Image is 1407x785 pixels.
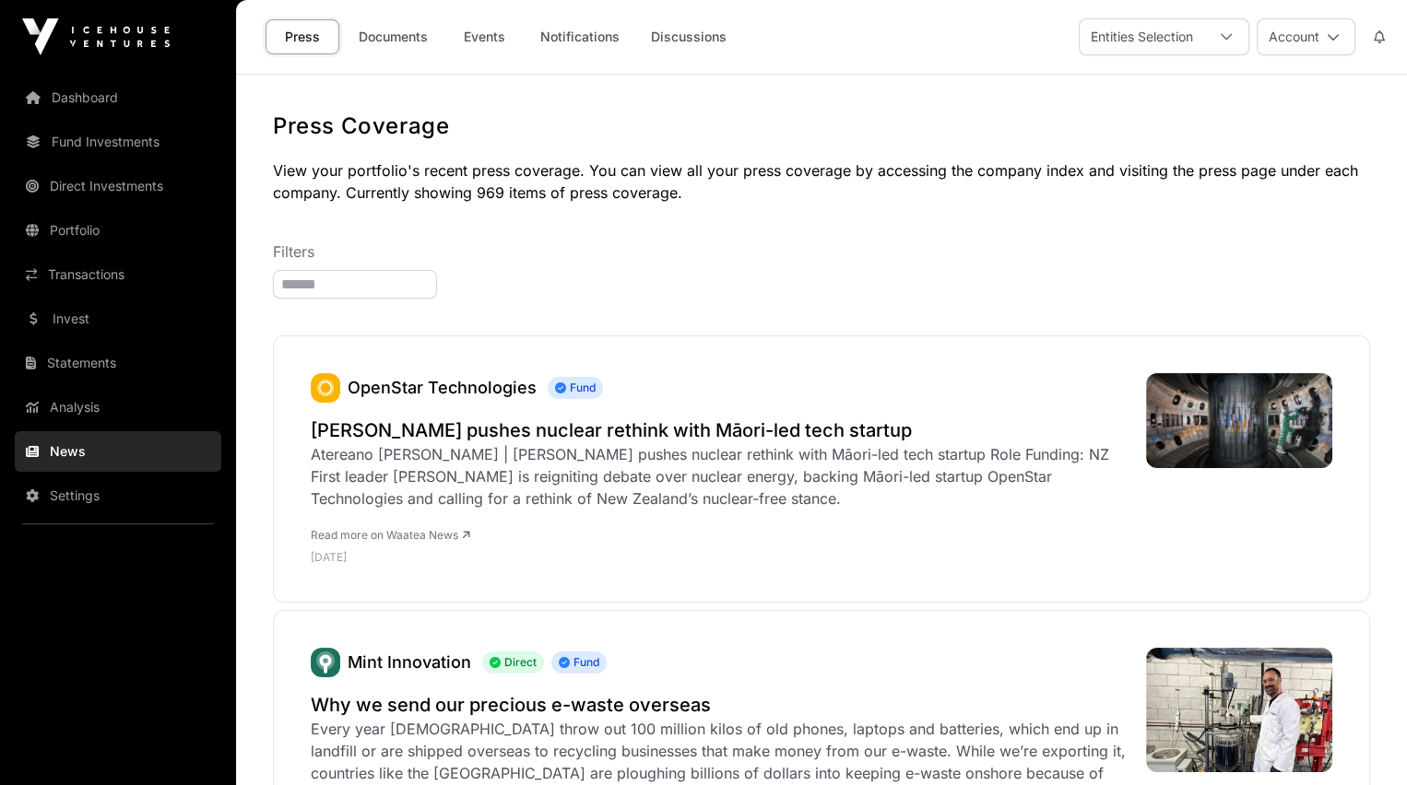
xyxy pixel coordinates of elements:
a: News [15,431,221,472]
button: Account [1257,18,1355,55]
a: [PERSON_NAME] pushes nuclear rethink with Māori-led tech startup [311,417,1128,443]
p: View your portfolio's recent press coverage. You can view all your press coverage by accessing th... [273,159,1370,204]
img: thumbnail_IMG_0015-e1756688335121.jpg [1146,648,1332,772]
a: Discussions [639,19,739,54]
a: Invest [15,299,221,339]
h1: Press Coverage [273,111,1370,141]
iframe: Chat Widget [1315,697,1407,785]
a: OpenStar Technologies [311,373,340,403]
span: Direct [482,651,544,674]
div: Atereano [PERSON_NAME] | [PERSON_NAME] pushes nuclear rethink with Māori-led tech startup Role Fu... [311,443,1128,510]
a: Analysis [15,387,221,428]
a: Direct Investments [15,166,221,206]
a: Statements [15,343,221,383]
p: [DATE] [311,550,1128,565]
a: Read more on Waatea News [311,528,470,542]
a: Dashboard [15,77,221,118]
a: Mint Innovation [348,652,471,672]
span: Fund [551,651,607,674]
a: Transactions [15,254,221,295]
img: Winston-Peters-pushes-nuclear-rethink-with-Maori-led-tech-startup.jpg [1146,373,1332,468]
a: OpenStar Technologies [348,378,537,397]
span: Fund [548,377,603,399]
a: Why we send our precious e-waste overseas [311,692,1128,718]
a: Portfolio [15,210,221,251]
img: OpenStar.svg [311,373,340,403]
a: Notifications [528,19,632,54]
a: Press [266,19,339,54]
a: Settings [15,475,221,516]
a: Events [447,19,521,54]
a: Mint Innovation [311,648,340,677]
img: Mint.svg [311,648,340,677]
div: Entities Selection [1080,19,1204,54]
p: Filters [273,240,1370,263]
a: Documents [347,19,440,54]
img: Icehouse Ventures Logo [22,18,170,55]
a: Fund Investments [15,122,221,162]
